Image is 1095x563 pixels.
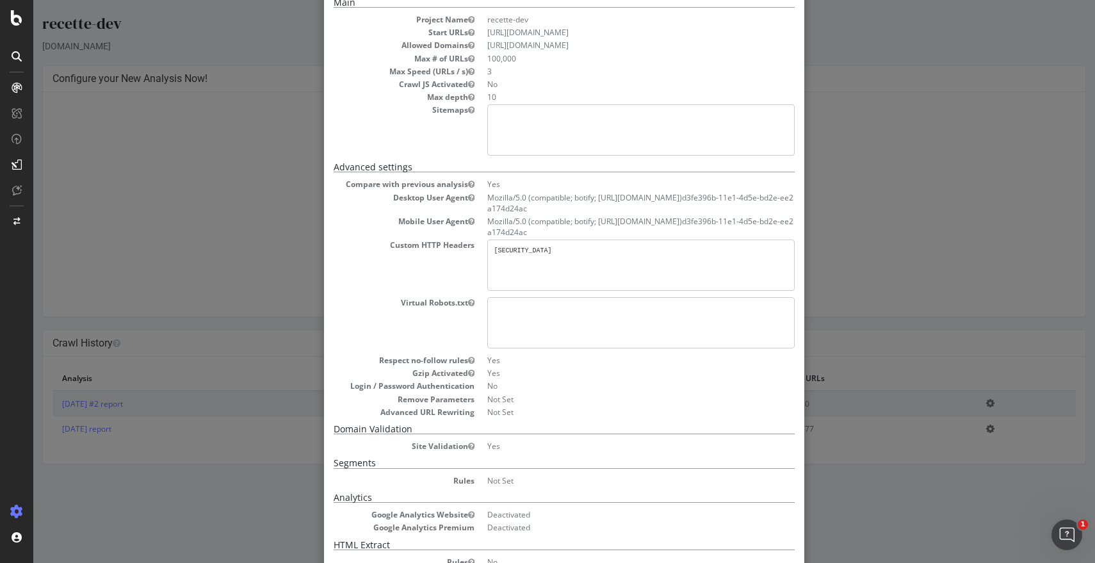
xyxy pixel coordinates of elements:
dt: Mobile User Agent [300,216,441,227]
dt: Respect no-follow rules [300,355,441,366]
dt: Crawl JS Activated [300,79,441,90]
dt: Max Speed (URLs / s) [300,66,441,77]
dd: Not Set [454,394,761,405]
dt: Virtual Robots.txt [300,297,441,308]
dt: Rules [300,475,441,486]
dt: Max depth [300,92,441,102]
dd: Not Set [454,475,761,486]
dd: No [454,79,761,90]
h5: Analytics [300,493,761,503]
dt: Remove Parameters [300,394,441,405]
dd: 100,000 [454,53,761,64]
dd: 3 [454,66,761,77]
dt: Allowed Domains [300,40,441,51]
h5: Advanced settings [300,162,761,172]
dt: Google Analytics Website [300,509,441,520]
dd: recette-dev [454,14,761,25]
dd: Not Set [454,407,761,418]
dd: Yes [454,441,761,452]
dt: Max # of URLs [300,53,441,64]
dd: No [454,380,761,391]
h5: Domain Validation [300,424,761,434]
dd: Deactivated [454,522,761,533]
dt: Desktop User Agent [300,192,441,203]
dd: Mozilla/5.0 (compatible; botify; [URL][DOMAIN_NAME])d3fe396b-11e1-4d5e-bd2e-ee2a174d24ac [454,216,761,238]
span: 1 [1078,519,1088,530]
dt: Sitemaps [300,104,441,115]
h5: Segments [300,458,761,468]
h5: HTML Extract [300,540,761,550]
dd: Mozilla/5.0 (compatible; botify; [URL][DOMAIN_NAME])d3fe396b-11e1-4d5e-bd2e-ee2a174d24ac [454,192,761,214]
dt: Advanced URL Rewriting [300,407,441,418]
dd: 10 [454,92,761,102]
pre: [SECURITY_DATA] [454,240,761,291]
dt: Compare with previous analysis [300,179,441,190]
dt: Google Analytics Premium [300,522,441,533]
dd: Yes [454,179,761,190]
dd: Yes [454,355,761,366]
iframe: Intercom live chat [1051,519,1082,550]
dt: Custom HTTP Headers [300,240,441,250]
dt: Gzip Activated [300,368,441,379]
dd: Yes [454,368,761,379]
dt: Login / Password Authentication [300,380,441,391]
dt: Start URLs [300,27,441,38]
li: [URL][DOMAIN_NAME] [454,40,761,51]
dt: Project Name [300,14,441,25]
dt: Site Validation [300,441,441,452]
dd: Deactivated [454,509,761,520]
dd: [URL][DOMAIN_NAME] [454,27,761,38]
